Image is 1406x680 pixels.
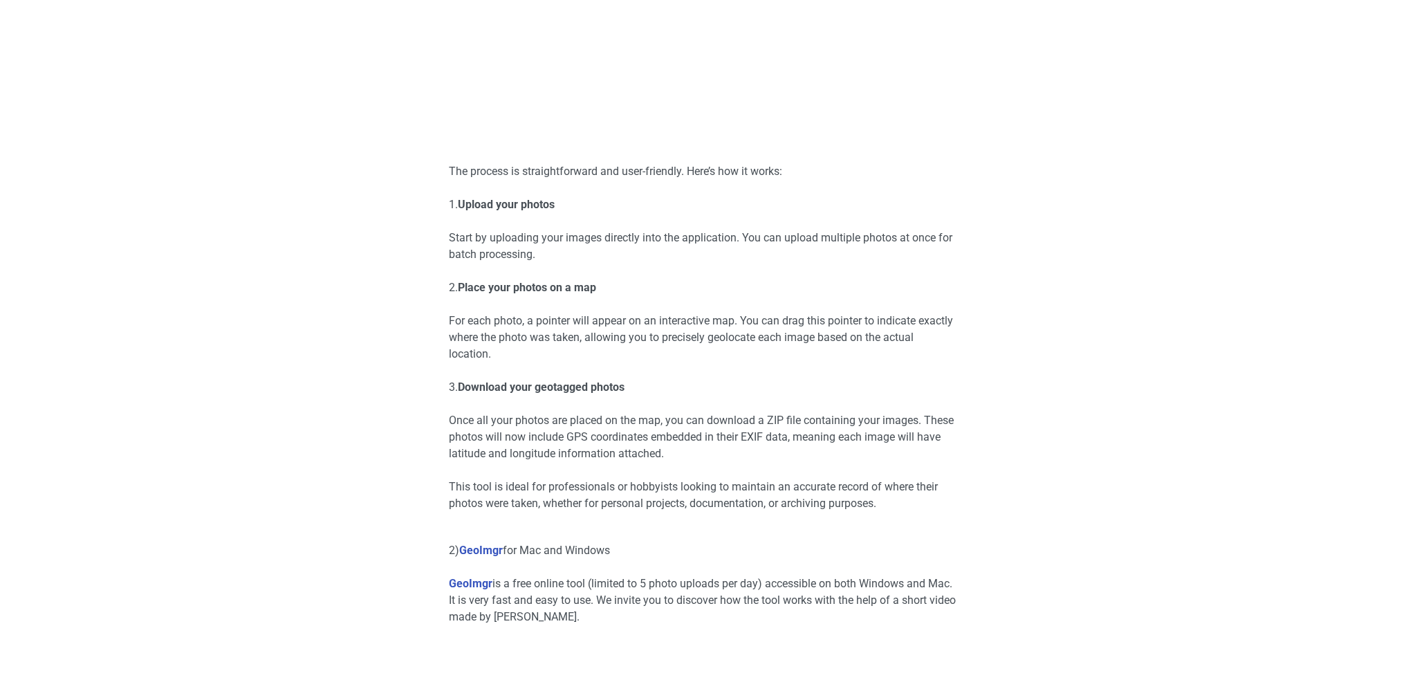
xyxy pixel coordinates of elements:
[449,196,958,213] p: 1.
[458,281,596,294] strong: Place your photos on a map
[449,379,958,396] p: 3.
[449,230,958,263] p: Start by uploading your images directly into the application. You can upload multiple photos at o...
[449,279,958,296] p: 2.
[459,544,503,557] a: GeoImgr
[458,380,625,394] strong: Download your geotagged photos
[458,198,555,211] strong: Upload your photos
[449,542,958,559] p: 2) for Mac and Windows
[449,412,958,462] p: Once all your photos are placed on the map, you can download a ZIP file containing your images. T...
[449,163,958,180] p: The process is straightforward and user-friendly. Here’s how it works:
[449,576,958,625] p: is a free online tool (limited to 5 photo uploads per day) accessible on both Windows and Mac. It...
[449,313,958,362] p: For each photo, a pointer will appear on an interactive map. You can drag this pointer to indicat...
[449,479,958,512] p: This tool is ideal for professionals or hobbyists looking to maintain an accurate record of where...
[449,577,492,590] a: GeoImgr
